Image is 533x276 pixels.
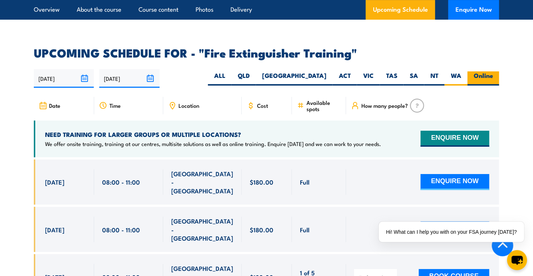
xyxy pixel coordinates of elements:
[232,71,256,86] label: QLD
[102,178,140,186] span: 08:00 - 11:00
[361,102,408,109] span: How many people?
[380,71,404,86] label: TAS
[250,178,273,186] span: $180.00
[34,69,94,88] input: From date
[306,99,341,112] span: Available spots
[250,225,273,234] span: $180.00
[49,102,60,109] span: Date
[34,47,499,58] h2: UPCOMING SCHEDULE FOR - "Fire Extinguisher Training"
[445,71,468,86] label: WA
[333,71,357,86] label: ACT
[300,178,309,186] span: Full
[421,131,489,147] button: ENQUIRE NOW
[45,140,381,147] p: We offer onsite training, training at our centres, multisite solutions as well as online training...
[45,178,64,186] span: [DATE]
[45,225,64,234] span: [DATE]
[256,71,333,86] label: [GEOGRAPHIC_DATA]
[171,169,234,195] span: [GEOGRAPHIC_DATA] - [GEOGRAPHIC_DATA]
[171,217,234,242] span: [GEOGRAPHIC_DATA] - [GEOGRAPHIC_DATA]
[257,102,268,109] span: Cost
[421,174,489,190] button: ENQUIRE NOW
[99,69,159,88] input: To date
[102,225,140,234] span: 08:00 - 11:00
[109,102,121,109] span: Time
[404,71,424,86] label: SA
[208,71,232,86] label: ALL
[507,250,527,270] button: chat-button
[357,71,380,86] label: VIC
[300,225,309,234] span: Full
[179,102,199,109] span: Location
[424,71,445,86] label: NT
[379,222,524,242] div: Hi! What can I help you with on your FSA journey [DATE]?
[45,130,381,138] h4: NEED TRAINING FOR LARGER GROUPS OR MULTIPLE LOCATIONS?
[468,71,499,86] label: Online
